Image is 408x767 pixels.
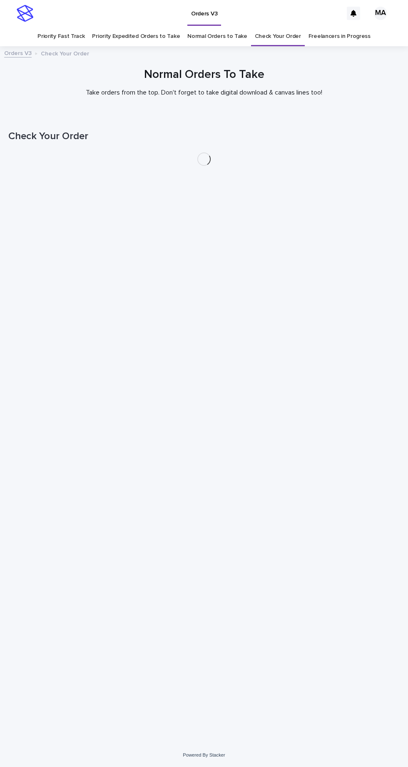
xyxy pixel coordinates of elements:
[8,68,400,82] h1: Normal Orders To Take
[183,752,225,757] a: Powered By Stacker
[4,48,32,57] a: Orders V3
[37,27,85,46] a: Priority Fast Track
[255,27,301,46] a: Check Your Order
[187,27,247,46] a: Normal Orders to Take
[374,7,387,20] div: MA
[8,130,400,142] h1: Check Your Order
[92,27,180,46] a: Priority Expedited Orders to Take
[41,48,89,57] p: Check Your Order
[37,89,371,97] p: Take orders from the top. Don't forget to take digital download & canvas lines too!
[17,5,33,22] img: stacker-logo-s-only.png
[308,27,371,46] a: Freelancers in Progress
